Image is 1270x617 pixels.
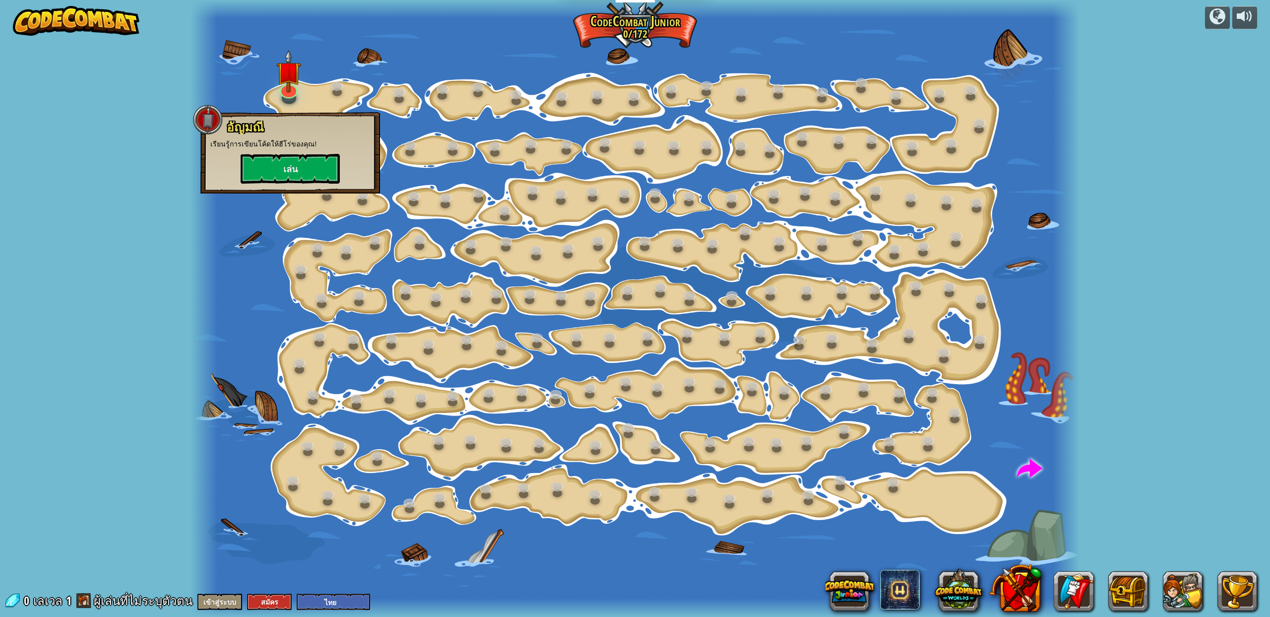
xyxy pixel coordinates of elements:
img: CodeCombat - Learn how to code by playing a game [13,6,140,36]
button: สมัคร [247,594,292,610]
p: เรียนรู้การเขียนโค้ดให้ฮีโร่ของคุณ! [210,139,370,149]
button: แคมเปญ [1205,6,1230,29]
img: level-banner-unstarted.png [276,50,302,93]
button: ปรับระดับเสียง [1232,6,1257,29]
span: เลเวล [33,593,63,609]
button: เข้าสู่ระบบ [197,594,242,610]
span: ผู้เล่นที่ไม่ระบุตัวตน [94,593,192,609]
span: 1 [66,593,71,609]
span: 0 [24,593,32,609]
span: อัญมณี [227,119,264,136]
button: เล่น [241,154,340,184]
